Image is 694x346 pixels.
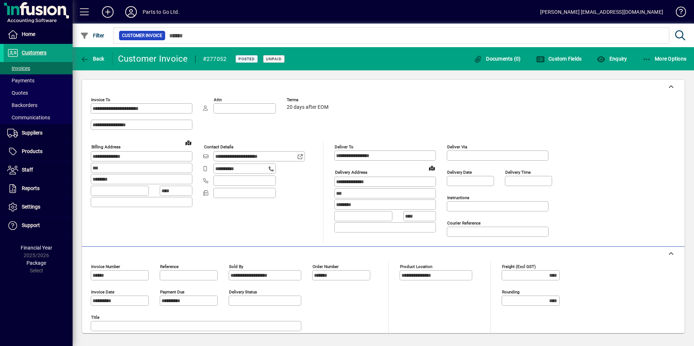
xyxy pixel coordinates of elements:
[4,180,73,198] a: Reports
[540,6,663,18] div: [PERSON_NAME] [EMAIL_ADDRESS][DOMAIN_NAME]
[7,65,30,71] span: Invoices
[238,57,255,61] span: Posted
[4,74,73,87] a: Payments
[447,195,469,200] mat-label: Instructions
[4,217,73,235] a: Support
[670,1,685,25] a: Knowledge Base
[21,245,52,251] span: Financial Year
[22,204,40,210] span: Settings
[119,5,143,18] button: Profile
[266,57,282,61] span: Unpaid
[160,264,179,269] mat-label: Reference
[80,56,105,62] span: Back
[73,52,113,65] app-page-header-button: Back
[447,170,472,175] mat-label: Delivery date
[472,52,523,65] button: Documents (0)
[22,167,33,173] span: Staff
[597,56,627,62] span: Enquiry
[91,289,114,294] mat-label: Invoice date
[229,264,243,269] mat-label: Sold by
[26,260,46,266] span: Package
[426,162,438,174] a: View on map
[536,56,582,62] span: Custom Fields
[22,148,42,154] span: Products
[7,78,34,83] span: Payments
[78,52,106,65] button: Back
[91,264,120,269] mat-label: Invoice number
[287,104,328,110] span: 20 days after EOM
[214,97,222,102] mat-label: Attn
[502,289,519,294] mat-label: Rounding
[91,315,99,320] mat-label: Title
[78,29,106,42] button: Filter
[447,144,467,149] mat-label: Deliver via
[7,115,50,120] span: Communications
[22,222,40,228] span: Support
[91,97,110,102] mat-label: Invoice To
[4,124,73,142] a: Suppliers
[313,264,339,269] mat-label: Order number
[183,137,194,148] a: View on map
[505,170,531,175] mat-label: Delivery time
[160,289,184,294] mat-label: Payment due
[22,50,46,55] span: Customers
[4,143,73,161] a: Products
[641,52,689,65] button: More Options
[400,264,432,269] mat-label: Product location
[4,99,73,111] a: Backorders
[595,52,629,65] button: Enquiry
[7,102,37,108] span: Backorders
[143,6,180,18] div: Parts to Go Ltd.
[4,62,73,74] a: Invoices
[96,5,119,18] button: Add
[474,56,521,62] span: Documents (0)
[118,53,188,65] div: Customer Invoice
[4,198,73,216] a: Settings
[534,52,584,65] button: Custom Fields
[642,56,687,62] span: More Options
[80,33,105,38] span: Filter
[22,130,42,136] span: Suppliers
[22,31,35,37] span: Home
[7,90,28,96] span: Quotes
[122,32,162,39] span: Customer Invoice
[4,111,73,124] a: Communications
[447,221,481,226] mat-label: Courier Reference
[229,289,257,294] mat-label: Delivery status
[4,25,73,44] a: Home
[4,87,73,99] a: Quotes
[502,264,536,269] mat-label: Freight (excl GST)
[203,53,227,65] div: #277052
[4,161,73,179] a: Staff
[22,185,40,191] span: Reports
[287,98,330,102] span: Terms
[335,144,354,149] mat-label: Deliver To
